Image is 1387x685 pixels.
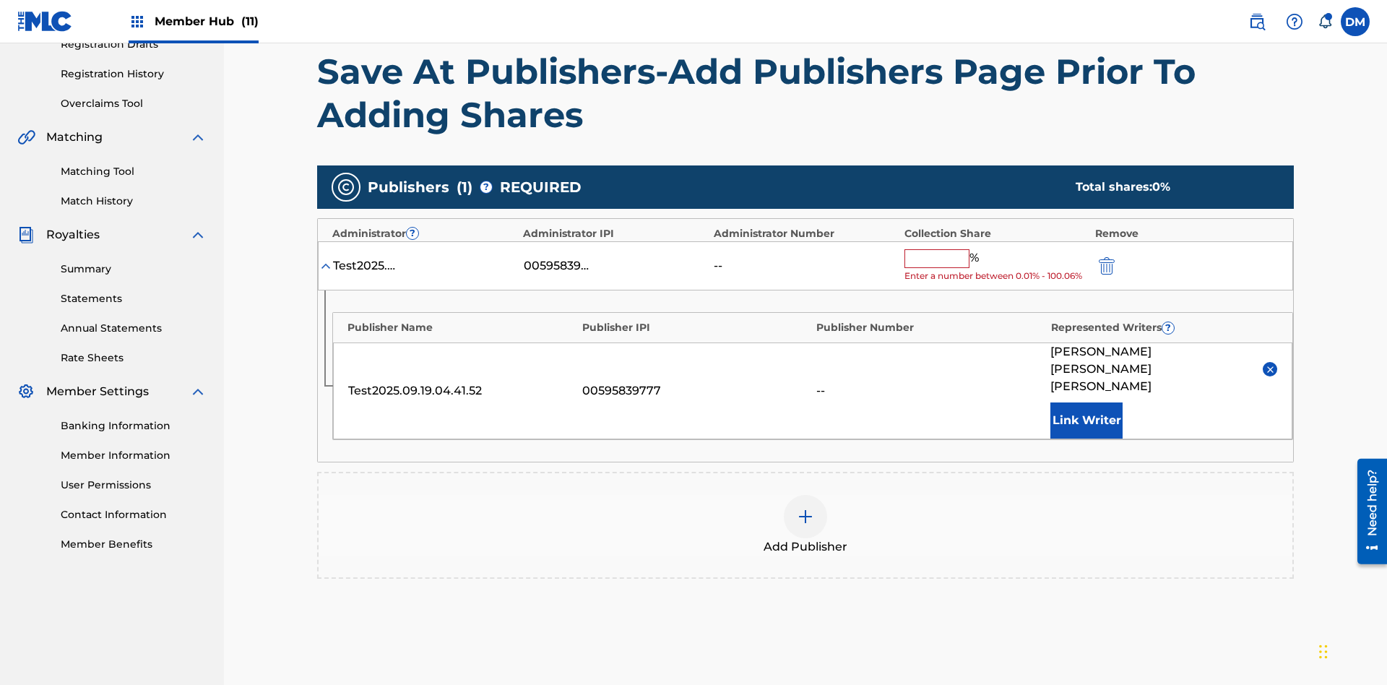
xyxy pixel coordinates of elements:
a: Matching Tool [61,164,207,179]
a: User Permissions [61,478,207,493]
div: Publisher Name [347,320,575,335]
a: Summary [61,262,207,277]
span: ? [480,181,492,193]
h1: Save At Publishers-Add Publishers Page Prior To Adding Shares [317,50,1294,137]
div: Represented Writers [1051,320,1279,335]
a: Overclaims Tool [61,96,207,111]
img: 12a2ab48e56ec057fbd8.svg [1099,257,1115,275]
span: Matching [46,129,103,146]
div: Administrator [332,226,516,241]
span: ? [1162,322,1174,334]
span: (11) [241,14,259,28]
span: REQUIRED [500,176,582,198]
button: Link Writer [1050,402,1123,439]
div: Collection Share [904,226,1088,241]
div: Administrator IPI [523,226,707,241]
img: Member Settings [17,383,35,400]
img: search [1248,13,1266,30]
span: Publishers [368,176,449,198]
iframe: Chat Widget [1315,616,1387,685]
iframe: Resource Center [1347,453,1387,572]
img: expand [189,383,207,400]
span: 0 % [1152,180,1170,194]
div: User Menu [1341,7,1370,36]
span: % [969,249,982,268]
span: Add Publisher [764,538,847,556]
a: Rate Sheets [61,350,207,366]
span: Enter a number between 0.01% - 100.06% [904,270,1088,283]
div: Publisher IPI [582,320,810,335]
a: Registration History [61,66,207,82]
img: expand-cell-toggle [319,259,333,273]
span: ( 1 ) [457,176,472,198]
a: Contact Information [61,507,207,522]
span: Member Hub [155,13,259,30]
img: MLC Logo [17,11,73,32]
div: 00595839777 [582,382,809,400]
div: Administrator Number [714,226,897,241]
div: Notifications [1318,14,1332,29]
img: Matching [17,129,35,146]
img: Top Rightsholders [129,13,146,30]
div: Total shares: [1076,178,1265,196]
a: Match History [61,194,207,209]
a: Statements [61,291,207,306]
div: Help [1280,7,1309,36]
div: Publisher Number [816,320,1044,335]
img: expand [189,226,207,244]
img: expand [189,129,207,146]
img: add [797,508,814,525]
a: Registration Drafts [61,37,207,52]
img: remove-from-list-button [1265,364,1276,375]
div: Test2025.09.19.04.41.52 [348,382,575,400]
a: Banking Information [61,418,207,434]
div: Drag [1319,630,1328,673]
img: Royalties [17,226,35,244]
a: Member Benefits [61,537,207,552]
a: Member Information [61,448,207,463]
a: Public Search [1243,7,1271,36]
a: Annual Statements [61,321,207,336]
span: Member Settings [46,383,149,400]
span: Royalties [46,226,100,244]
div: Remove [1095,226,1279,241]
span: [PERSON_NAME] [PERSON_NAME] [PERSON_NAME] [1050,343,1252,395]
div: -- [816,382,1043,400]
img: publishers [337,178,355,196]
span: ? [407,228,418,239]
img: help [1286,13,1303,30]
